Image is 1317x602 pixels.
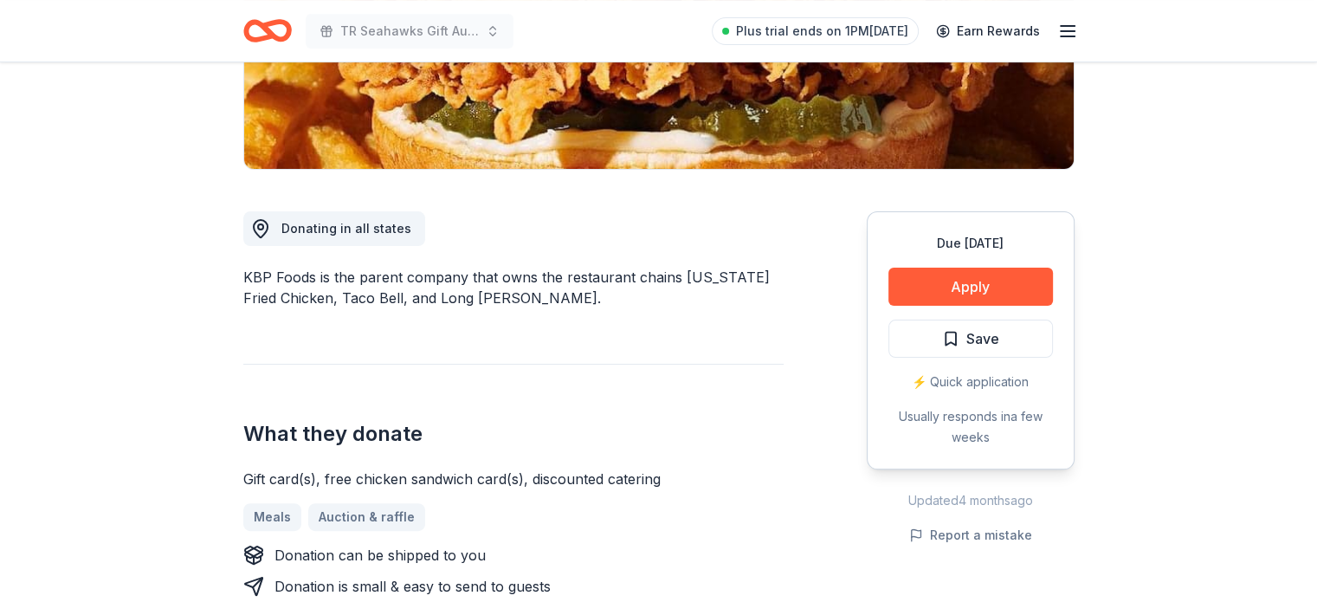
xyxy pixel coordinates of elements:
div: KBP Foods is the parent company that owns the restaurant chains [US_STATE] Fried Chicken, Taco Be... [243,267,784,308]
button: Report a mistake [909,525,1032,546]
span: Donating in all states [281,221,411,236]
a: Earn Rewards [926,16,1050,47]
div: Usually responds in a few weeks [888,406,1053,448]
button: TR Seahawks Gift Auction [306,14,513,49]
span: Plus trial ends on 1PM[DATE] [736,21,908,42]
button: Save [888,320,1053,358]
span: TR Seahawks Gift Auction [340,21,479,42]
a: Plus trial ends on 1PM[DATE] [712,17,919,45]
div: Donation can be shipped to you [274,545,486,566]
div: ⚡️ Quick application [888,372,1053,392]
div: Donation is small & easy to send to guests [274,576,551,597]
a: Auction & raffle [308,503,425,531]
div: Gift card(s), free chicken sandwich card(s), discounted catering [243,469,784,489]
button: Apply [888,268,1053,306]
div: Updated 4 months ago [867,490,1075,511]
a: Home [243,10,292,51]
h2: What they donate [243,420,784,448]
span: Save [966,327,999,350]
a: Meals [243,503,301,531]
div: Due [DATE] [888,233,1053,254]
